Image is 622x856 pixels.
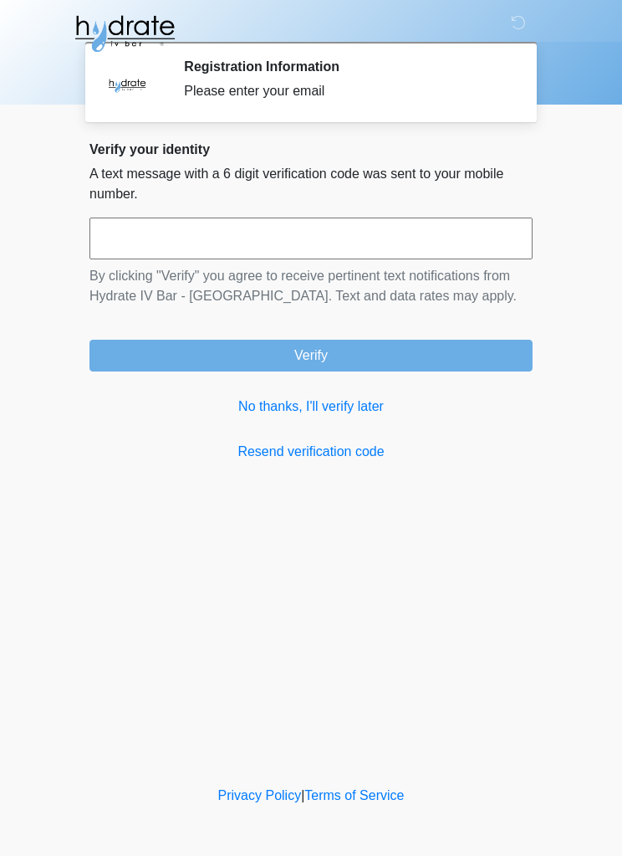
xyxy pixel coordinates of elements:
[301,788,304,802] a: |
[304,788,404,802] a: Terms of Service
[89,442,533,462] a: Resend verification code
[89,141,533,157] h2: Verify your identity
[89,266,533,306] p: By clicking "Verify" you agree to receive pertinent text notifications from Hydrate IV Bar - [GEO...
[89,164,533,204] p: A text message with a 6 digit verification code was sent to your mobile number.
[218,788,302,802] a: Privacy Policy
[184,81,507,101] div: Please enter your email
[73,13,176,54] img: Hydrate IV Bar - Glendale Logo
[89,397,533,417] a: No thanks, I'll verify later
[102,59,152,109] img: Agent Avatar
[89,340,533,372] button: Verify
